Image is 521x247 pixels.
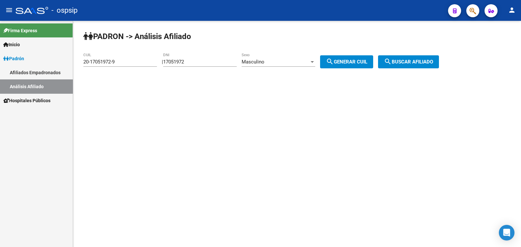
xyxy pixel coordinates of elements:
span: Buscar afiliado [384,59,433,65]
button: Buscar afiliado [378,55,439,68]
mat-icon: search [326,58,334,65]
div: | [162,59,378,65]
span: Masculino [242,59,264,65]
mat-icon: search [384,58,392,65]
mat-icon: menu [5,6,13,14]
span: Inicio [3,41,20,48]
span: Hospitales Públicos [3,97,50,104]
span: - ospsip [51,3,77,18]
mat-icon: person [508,6,516,14]
div: Open Intercom Messenger [499,225,514,240]
strong: PADRON -> Análisis Afiliado [83,32,191,41]
button: Generar CUIL [320,55,373,68]
span: Generar CUIL [326,59,367,65]
span: Firma Express [3,27,37,34]
span: Padrón [3,55,24,62]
